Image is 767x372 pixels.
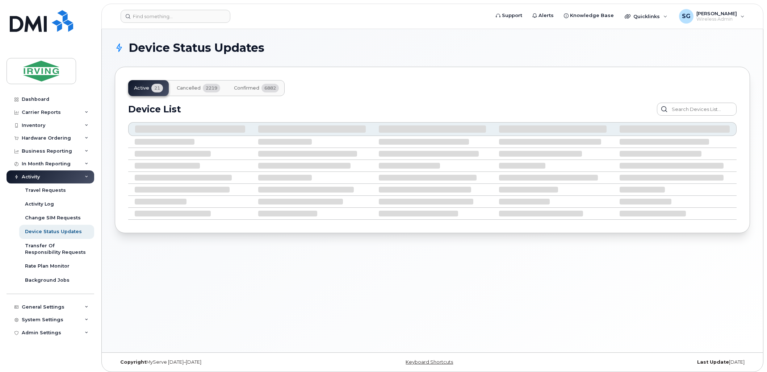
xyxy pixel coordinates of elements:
div: MyServe [DATE]–[DATE] [115,359,327,365]
h2: Device List [128,104,181,115]
strong: Copyright [120,359,146,365]
span: Cancelled [177,85,201,91]
span: 2219 [203,84,220,92]
span: Device Status Updates [129,42,264,53]
input: Search Devices List... [657,103,737,116]
span: Confirmed [234,85,259,91]
span: 6882 [261,84,279,92]
strong: Last Update [697,359,729,365]
a: Keyboard Shortcuts [406,359,453,365]
div: [DATE] [538,359,750,365]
